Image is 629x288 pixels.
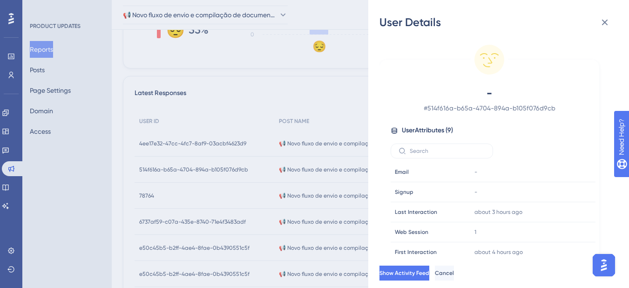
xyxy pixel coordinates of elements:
span: - [474,188,477,196]
span: Cancel [435,269,454,277]
span: First Interaction [395,248,437,256]
span: Web Session [395,228,428,236]
iframe: UserGuiding AI Assistant Launcher [590,251,618,279]
input: Search [410,148,485,154]
span: Show Activity Feed [379,269,429,277]
span: Signup [395,188,413,196]
span: - [407,86,571,101]
div: User Details [379,15,618,30]
time: about 3 hours ago [474,209,522,215]
span: User Attributes ( 9 ) [402,125,453,136]
span: Need Help? [22,2,58,14]
span: Last Interaction [395,208,437,216]
span: 1 [474,228,476,236]
button: Show Activity Feed [379,266,429,281]
time: about 4 hours ago [474,249,523,255]
button: Cancel [435,266,454,281]
span: # 514f616a-b65a-4704-894a-b105f076d9cb [407,103,571,114]
span: - [474,168,477,176]
span: Email [395,168,409,176]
